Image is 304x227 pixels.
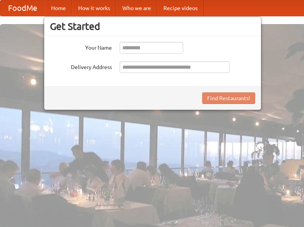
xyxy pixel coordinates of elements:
[50,42,112,52] label: Your Name
[0,0,45,16] a: FoodMe
[202,92,255,104] button: Find Restaurants!
[45,0,72,16] a: Home
[72,0,116,16] a: How it works
[50,21,255,32] h3: Get Started
[50,61,112,71] label: Delivery Address
[157,0,204,16] a: Recipe videos
[116,0,157,16] a: Who we are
